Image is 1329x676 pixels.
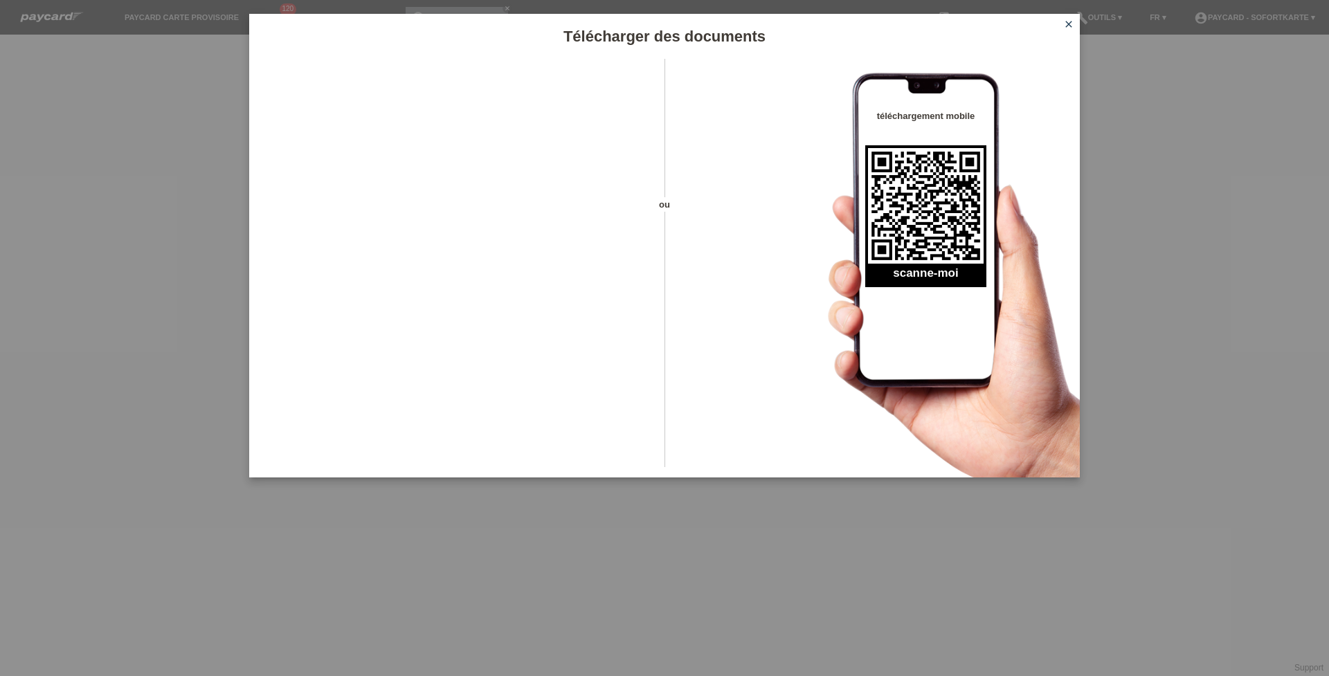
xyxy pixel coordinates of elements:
[249,28,1080,45] h1: Télécharger des documents
[1063,19,1074,30] i: close
[865,111,986,121] h4: téléchargement mobile
[1060,17,1078,33] a: close
[640,197,689,212] span: ou
[270,93,640,439] iframe: Upload
[865,266,986,287] h2: scanne-moi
